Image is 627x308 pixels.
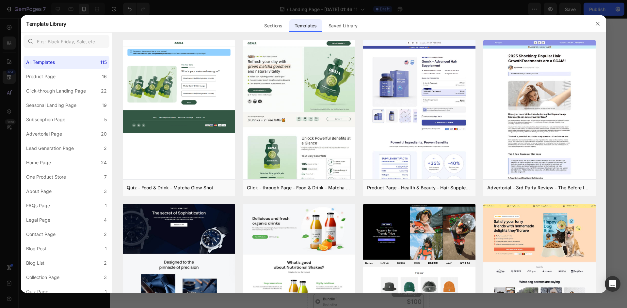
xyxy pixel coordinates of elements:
div: Lead Generation Page [26,144,74,152]
div: Templates [289,19,322,32]
div: 5 [104,116,107,124]
div: Seasonal Landing Page [26,101,76,109]
div: 7 [104,173,107,181]
div: Advertorial Page [26,130,62,138]
div: 3 [104,187,107,195]
div: Collection Page [26,273,59,281]
div: 4 [104,216,107,224]
img: quiz-1.png [123,40,235,133]
div: Click-through Landing Page [26,87,86,95]
div: Sections [259,19,287,32]
div: Product Page - Health & Beauty - Hair Supplement [367,184,472,192]
span: read guideline [39,259,65,264]
div: 1 [105,245,107,253]
h2: Template Library [26,15,66,32]
input: E.g.: Black Friday, Sale, etc. [24,35,109,48]
div: Saved Library [323,19,363,32]
span: or [33,259,65,264]
div: Subscription Page [26,116,65,124]
div: 24 [101,159,107,167]
div: FAQs Page [26,202,50,210]
div: 19 [102,101,107,109]
div: 2 [104,230,107,238]
div: Product Page [26,73,56,81]
div: 2 [104,259,107,267]
div: 1 [105,288,107,296]
div: Open Intercom Messenger [605,276,620,292]
div: Legal Page [26,216,50,224]
div: Contact Page [26,230,56,238]
div: Advertorial - 3rd Party Review - The Before Image - Hair Supplement [487,184,592,192]
div: 3 [104,273,107,281]
div: One Product Store [26,173,66,181]
div: All Templates [26,58,55,66]
div: Blog List [26,259,44,267]
div: 20 [101,130,107,138]
div: 16 [102,73,107,81]
div: 2 [104,144,107,152]
div: 115 [100,58,107,66]
div: 22 [101,87,107,95]
div: 1 [105,202,107,210]
div: Blog Post [26,245,46,253]
div: Quiz Page [26,288,48,296]
div: Quiz - Food & Drink - Matcha Glow Shot [127,184,213,192]
div: About Page [26,187,52,195]
div: Home Page [26,159,51,167]
div: Click - through Page - Food & Drink - Matcha Glow Shot [247,184,351,192]
p: Increase AOV with bundle quantity. [17,252,117,265]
